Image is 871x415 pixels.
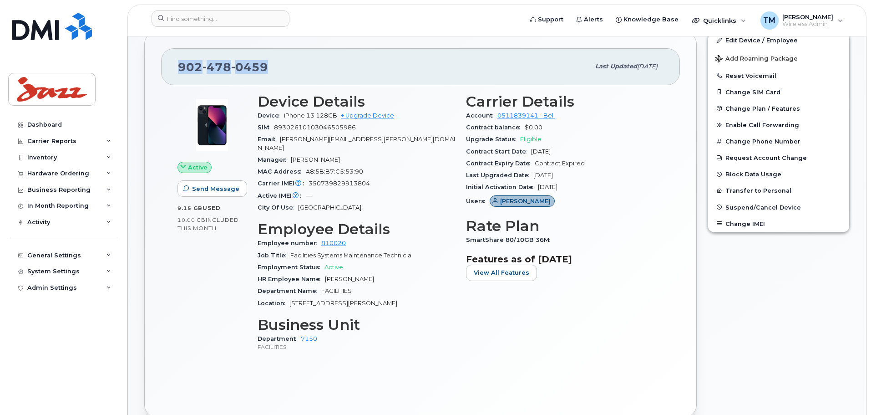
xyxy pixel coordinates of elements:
[708,32,849,48] a: Edit Device / Employee
[258,192,306,199] span: Active IMEI
[525,124,542,131] span: $0.00
[466,148,531,155] span: Contract Start Date
[500,197,551,205] span: [PERSON_NAME]
[203,60,231,74] span: 478
[309,180,370,187] span: 350739829913804
[782,20,833,28] span: Wireless Admin
[708,117,849,133] button: Enable Call Forwarding
[531,148,551,155] span: [DATE]
[231,60,268,74] span: 0459
[258,276,325,282] span: HR Employee Name
[258,204,298,211] span: City Of Use
[177,180,247,197] button: Send Message
[258,240,321,246] span: Employee number
[725,122,799,128] span: Enable Call Forwarding
[708,182,849,199] button: Transfer to Personal
[258,300,289,307] span: Location
[782,13,833,20] span: [PERSON_NAME]
[341,112,394,119] a: + Upgrade Device
[538,184,557,190] span: [DATE]
[703,17,736,24] span: Quicklinks
[290,252,411,259] span: Facilities Systems Maintenance Technicia
[298,204,361,211] span: [GEOGRAPHIC_DATA]
[258,112,284,119] span: Device
[258,136,455,151] span: [PERSON_NAME][EMAIL_ADDRESS][PERSON_NAME][DOMAIN_NAME]
[708,215,849,232] button: Change IMEI
[490,198,555,205] a: [PERSON_NAME]
[466,236,554,243] span: SmartShare 80/10GB 36M
[203,205,221,211] span: used
[584,15,603,24] span: Alerts
[185,98,239,153] img: image20231002-3703462-1ig824h.jpeg
[306,168,363,175] span: A8:5B:B7:C5:53:90
[258,180,309,187] span: Carrier IMEI
[466,136,520,143] span: Upgrade Status
[535,160,585,167] span: Contract Expired
[466,218,663,234] h3: Rate Plan
[258,221,455,237] h3: Employee Details
[466,265,537,281] button: View All Features
[763,15,775,26] span: TM
[708,100,849,117] button: Change Plan / Features
[258,136,280,143] span: Email
[258,93,455,110] h3: Device Details
[754,11,849,30] div: Tanner Montgomery
[520,136,542,143] span: Eligible
[466,93,663,110] h3: Carrier Details
[289,300,397,307] span: [STREET_ADDRESS][PERSON_NAME]
[466,254,663,265] h3: Features as of [DATE]
[321,287,352,294] span: FACILITIES
[466,112,497,119] span: Account
[497,112,555,119] a: 0511839141 - Bell
[708,84,849,100] button: Change SIM Card
[708,166,849,182] button: Block Data Usage
[188,163,208,172] span: Active
[258,168,306,175] span: MAC Address
[466,198,490,205] span: Users
[301,335,317,342] a: 7150
[708,149,849,166] button: Request Account Change
[466,160,535,167] span: Contract Expiry Date
[258,317,455,333] h3: Business Unit
[609,10,685,29] a: Knowledge Base
[306,192,312,199] span: —
[533,172,553,179] span: [DATE]
[708,199,849,215] button: Suspend/Cancel Device
[177,217,206,223] span: 10.00 GB
[637,63,658,70] span: [DATE]
[325,276,374,282] span: [PERSON_NAME]
[258,343,455,351] p: FACILITIES
[258,264,324,271] span: Employment Status
[623,15,679,24] span: Knowledge Base
[284,112,337,119] span: iPhone 13 128GB
[708,133,849,149] button: Change Phone Number
[258,287,321,294] span: Department Name
[708,67,849,84] button: Reset Voicemail
[324,264,343,271] span: Active
[152,10,289,27] input: Find something...
[178,60,268,74] span: 902
[570,10,609,29] a: Alerts
[715,55,798,64] span: Add Roaming Package
[321,240,346,246] a: 810020
[274,124,356,131] span: 89302610103046505986
[595,63,637,70] span: Last updated
[258,156,291,163] span: Manager
[686,11,752,30] div: Quicklinks
[192,184,239,193] span: Send Message
[725,105,800,112] span: Change Plan / Features
[538,15,563,24] span: Support
[177,216,239,231] span: included this month
[291,156,340,163] span: [PERSON_NAME]
[725,204,801,210] span: Suspend/Cancel Device
[258,124,274,131] span: SIM
[474,268,529,277] span: View All Features
[177,205,203,211] span: 9.15 GB
[708,49,849,67] button: Add Roaming Package
[258,335,301,342] span: Department
[466,184,538,190] span: Initial Activation Date
[466,124,525,131] span: Contract balance
[258,252,290,259] span: Job Title
[524,10,570,29] a: Support
[466,172,533,179] span: Last Upgraded Date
